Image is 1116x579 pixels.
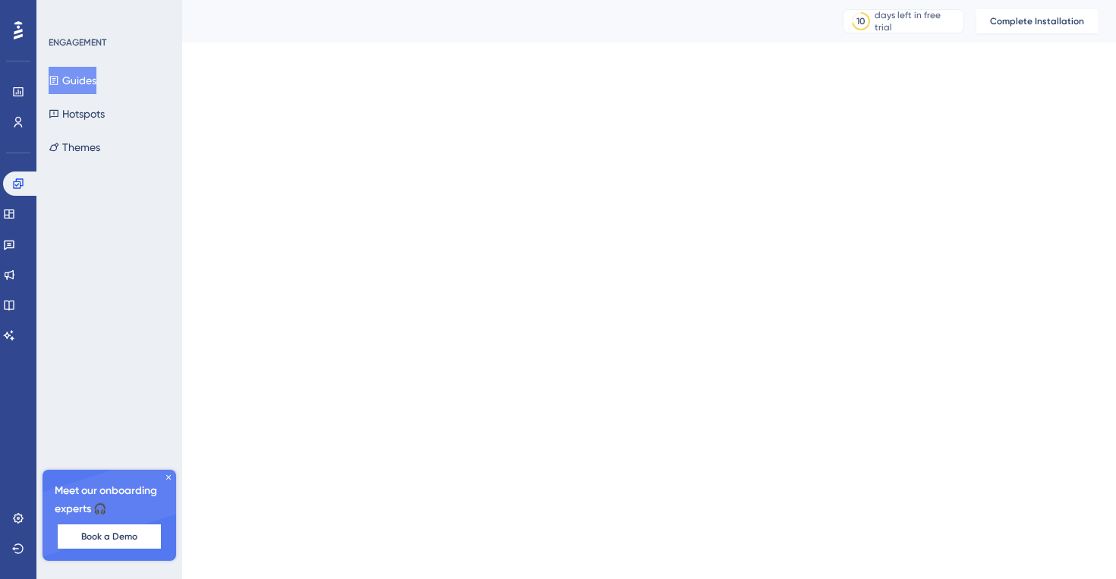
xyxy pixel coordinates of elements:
div: 10 [856,15,865,27]
span: Book a Demo [81,530,137,543]
span: Complete Installation [990,15,1084,27]
div: days left in free trial [875,9,959,33]
button: Themes [49,134,100,161]
button: Hotspots [49,100,105,127]
div: ENGAGEMENT [49,36,106,49]
button: Guides [49,67,96,94]
button: Book a Demo [58,524,161,549]
button: Complete Installation [976,9,1098,33]
span: Meet our onboarding experts 🎧 [55,482,164,518]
